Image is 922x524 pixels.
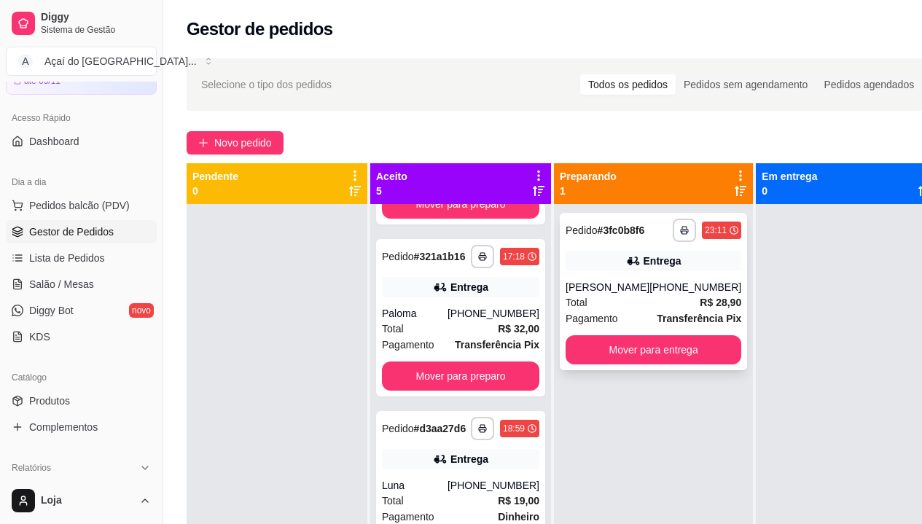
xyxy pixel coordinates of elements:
span: KDS [29,329,50,344]
span: Loja [41,494,133,507]
div: Pedidos agendados [816,74,922,95]
div: Paloma [382,306,448,321]
button: Select a team [6,47,157,76]
p: 0 [762,184,817,198]
div: Todos os pedidos [580,74,676,95]
strong: R$ 32,00 [498,323,539,335]
p: 5 [376,184,407,198]
span: Pedido [382,423,414,434]
p: Em entrega [762,169,817,184]
span: Selecione o tipo dos pedidos [201,77,332,93]
span: Salão / Mesas [29,277,94,292]
span: Lista de Pedidos [29,251,105,265]
strong: Dinheiro [498,511,539,523]
p: Pendente [192,169,238,184]
span: Pagamento [382,337,434,353]
button: Pedidos balcão (PDV) [6,194,157,217]
div: Pedidos sem agendamento [676,74,816,95]
a: Produtos [6,389,157,412]
p: 1 [560,184,617,198]
div: 18:59 [503,423,525,434]
div: [PHONE_NUMBER] [448,306,539,321]
strong: R$ 19,00 [498,495,539,507]
div: Açaí do [GEOGRAPHIC_DATA] ... [44,54,197,69]
span: Sistema de Gestão [41,24,151,36]
span: Total [382,321,404,337]
a: DiggySistema de Gestão [6,6,157,41]
span: Complementos [29,420,98,434]
a: KDS [6,325,157,348]
span: Pagamento [566,310,618,326]
div: Catálogo [6,366,157,389]
span: A [18,54,33,69]
strong: R$ 28,90 [700,297,741,308]
span: Gestor de Pedidos [29,224,114,239]
a: Complementos [6,415,157,439]
div: Entrega [644,254,681,268]
a: Salão / Mesas [6,273,157,296]
p: Preparando [560,169,617,184]
strong: # 321a1b16 [414,251,466,262]
div: [PHONE_NUMBER] [649,280,741,294]
span: Novo pedido [214,135,272,151]
h2: Gestor de pedidos [187,17,333,41]
button: Loja [6,483,157,518]
p: 0 [192,184,238,198]
button: Mover para preparo [382,361,539,391]
span: Total [566,294,587,310]
span: Diggy [41,11,151,24]
a: Dashboard [6,130,157,153]
a: Diggy Botnovo [6,299,157,322]
span: plus [198,138,208,148]
span: Produtos [29,394,70,408]
a: Gestor de Pedidos [6,220,157,243]
a: Lista de Pedidos [6,246,157,270]
button: Novo pedido [187,131,284,155]
span: Dashboard [29,134,79,149]
div: 23:11 [705,224,727,236]
div: [PERSON_NAME] [566,280,649,294]
div: [PHONE_NUMBER] [448,478,539,493]
span: Diggy Bot [29,303,74,318]
span: Pedidos balcão (PDV) [29,198,130,213]
p: Aceito [376,169,407,184]
strong: Transferência Pix [455,339,539,351]
strong: # 3fc0b8f6 [598,224,645,236]
div: Dia a dia [6,171,157,194]
strong: # d3aa27d6 [414,423,466,434]
span: Pedido [566,224,598,236]
div: Acesso Rápido [6,106,157,130]
span: Total [382,493,404,509]
div: Luna [382,478,448,493]
div: Entrega [450,280,488,294]
div: 17:18 [503,251,525,262]
button: Mover para preparo [382,189,539,219]
strong: Transferência Pix [657,313,741,324]
span: Pedido [382,251,414,262]
span: Relatórios [12,462,51,474]
div: Entrega [450,452,488,466]
button: Mover para entrega [566,335,741,364]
